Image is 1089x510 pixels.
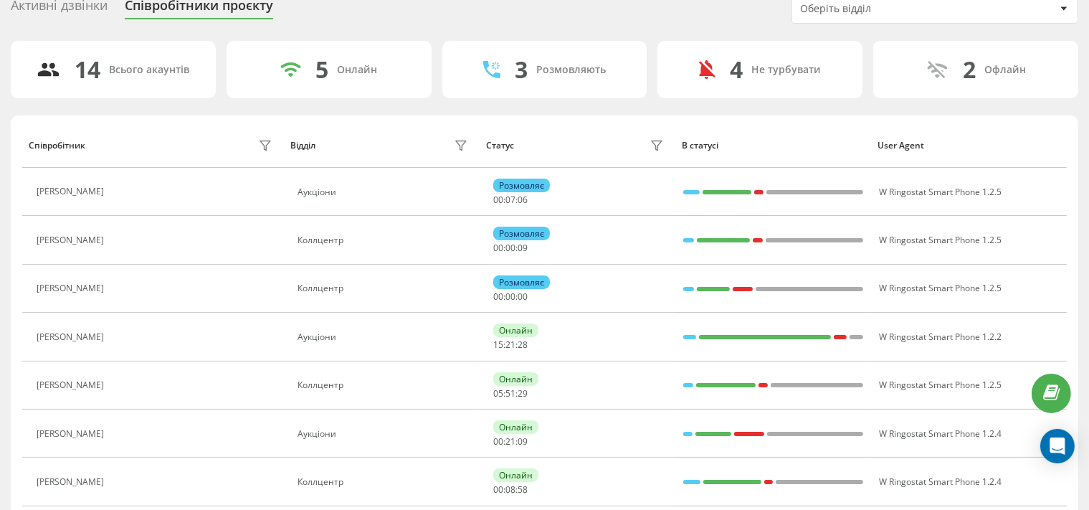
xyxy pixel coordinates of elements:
[505,387,515,400] span: 51
[37,429,108,439] div: [PERSON_NAME]
[37,235,108,245] div: [PERSON_NAME]
[493,179,550,192] div: Розмовляє
[493,389,528,399] div: : :
[505,435,515,448] span: 21
[486,141,514,151] div: Статус
[518,242,528,254] span: 09
[493,242,503,254] span: 00
[37,283,108,293] div: [PERSON_NAME]
[518,339,528,351] span: 28
[493,485,528,495] div: : :
[298,380,471,390] div: Коллцентр
[1040,429,1075,463] div: Open Intercom Messenger
[337,64,377,76] div: Онлайн
[493,243,528,253] div: : :
[298,235,471,245] div: Коллцентр
[682,141,864,151] div: В статусі
[879,186,1002,198] span: W Ringostat Smart Phone 1.2.5
[493,483,503,496] span: 00
[298,477,471,487] div: Коллцентр
[493,194,503,206] span: 00
[751,64,821,76] div: Не турбувати
[505,242,515,254] span: 00
[29,141,85,151] div: Співробітник
[493,387,503,400] span: 05
[879,379,1002,391] span: W Ringostat Smart Phone 1.2.5
[493,291,503,303] span: 00
[493,195,528,205] div: : :
[518,435,528,448] span: 09
[75,56,100,83] div: 14
[315,56,328,83] div: 5
[493,420,538,434] div: Онлайн
[298,187,471,197] div: Аукціони
[505,339,515,351] span: 21
[879,428,1002,440] span: W Ringostat Smart Phone 1.2.4
[518,194,528,206] span: 06
[964,56,976,83] div: 2
[37,332,108,342] div: [PERSON_NAME]
[37,380,108,390] div: [PERSON_NAME]
[290,141,315,151] div: Відділ
[518,387,528,400] span: 29
[298,332,471,342] div: Аукціони
[730,56,743,83] div: 4
[493,372,538,386] div: Онлайн
[298,283,471,293] div: Коллцентр
[985,64,1027,76] div: Офлайн
[879,234,1002,246] span: W Ringostat Smart Phone 1.2.5
[493,275,550,289] div: Розмовляє
[800,3,971,15] div: Оберіть відділ
[493,292,528,302] div: : :
[518,483,528,496] span: 58
[515,56,528,83] div: 3
[109,64,189,76] div: Всього акаунтів
[505,194,515,206] span: 07
[37,477,108,487] div: [PERSON_NAME]
[505,483,515,496] span: 08
[493,437,528,447] div: : :
[298,429,471,439] div: Аукціони
[879,476,1002,488] span: W Ringostat Smart Phone 1.2.4
[493,468,538,482] div: Онлайн
[878,141,1060,151] div: User Agent
[493,227,550,240] div: Розмовляє
[505,291,515,303] span: 00
[493,339,503,351] span: 15
[518,291,528,303] span: 00
[879,282,1002,294] span: W Ringostat Smart Phone 1.2.5
[879,331,1002,343] span: W Ringostat Smart Phone 1.2.2
[493,340,528,350] div: : :
[493,324,538,337] div: Онлайн
[536,64,606,76] div: Розмовляють
[37,186,108,197] div: [PERSON_NAME]
[493,435,503,448] span: 00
